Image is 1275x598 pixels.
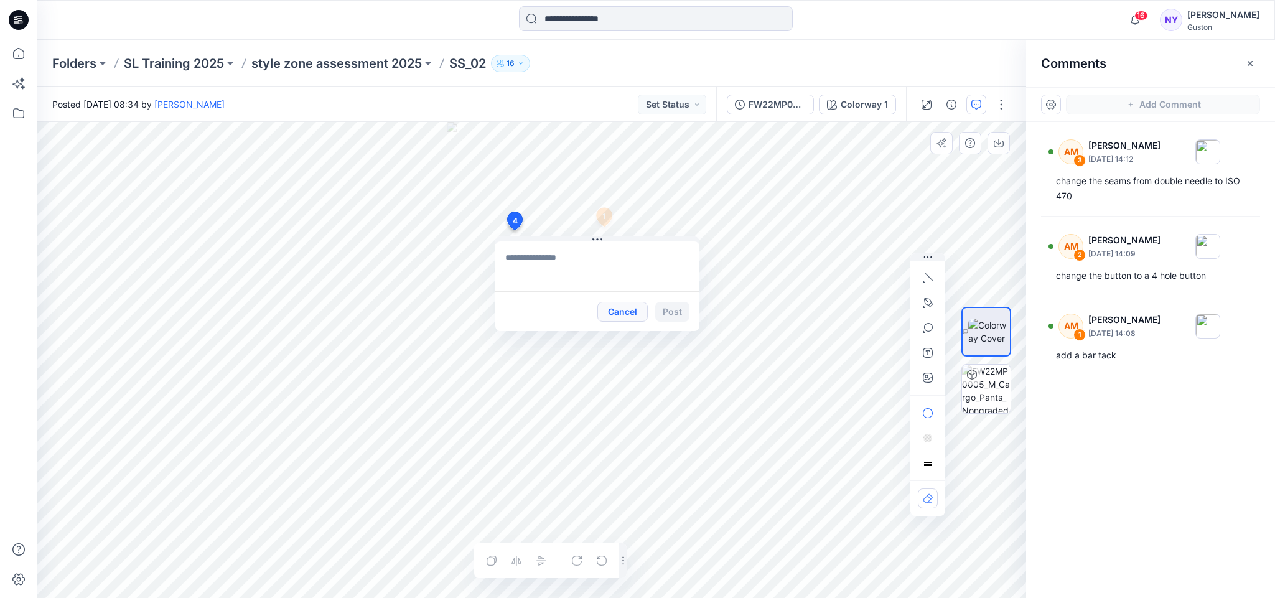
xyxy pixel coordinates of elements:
div: Colorway 1 [841,98,888,111]
h2: Comments [1041,56,1106,71]
div: 3 [1073,154,1086,167]
a: SL Training 2025 [124,55,224,72]
div: NY [1160,9,1182,31]
a: Folders [52,55,96,72]
div: AM [1058,139,1083,164]
div: add a bar tack [1056,348,1245,363]
p: [PERSON_NAME] [1088,312,1161,327]
div: FW22MP0005_M_Cargo_Pants_Nongraded [749,98,806,111]
button: 16 [491,55,530,72]
a: style zone assessment 2025 [251,55,422,72]
div: AM [1058,234,1083,259]
img: Colorway Cover [968,319,1010,345]
img: FW22MP0005_M_Cargo_Pants_Nongraded Colorway 1 [962,365,1011,413]
p: 16 [507,57,515,70]
div: 1 [1073,329,1086,341]
button: Colorway 1 [819,95,896,114]
span: 16 [1134,11,1148,21]
div: change the button to a 4 hole button [1056,268,1245,283]
p: [PERSON_NAME] [1088,138,1161,153]
p: SS_02 [449,55,486,72]
p: [DATE] 14:09 [1088,248,1161,260]
span: 4 [513,215,518,227]
p: [PERSON_NAME] [1088,233,1161,248]
p: [DATE] 14:12 [1088,153,1161,166]
span: Posted [DATE] 08:34 by [52,98,225,111]
button: Details [941,95,961,114]
div: AM [1058,314,1083,339]
button: FW22MP0005_M_Cargo_Pants_Nongraded [727,95,814,114]
p: [DATE] 14:08 [1088,327,1161,340]
a: [PERSON_NAME] [154,99,225,110]
div: Guston [1187,22,1259,32]
button: Cancel [597,302,648,322]
div: change the seams from double needle to ISO 470 [1056,174,1245,203]
button: Add Comment [1066,95,1260,114]
div: [PERSON_NAME] [1187,7,1259,22]
div: 2 [1073,249,1086,261]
